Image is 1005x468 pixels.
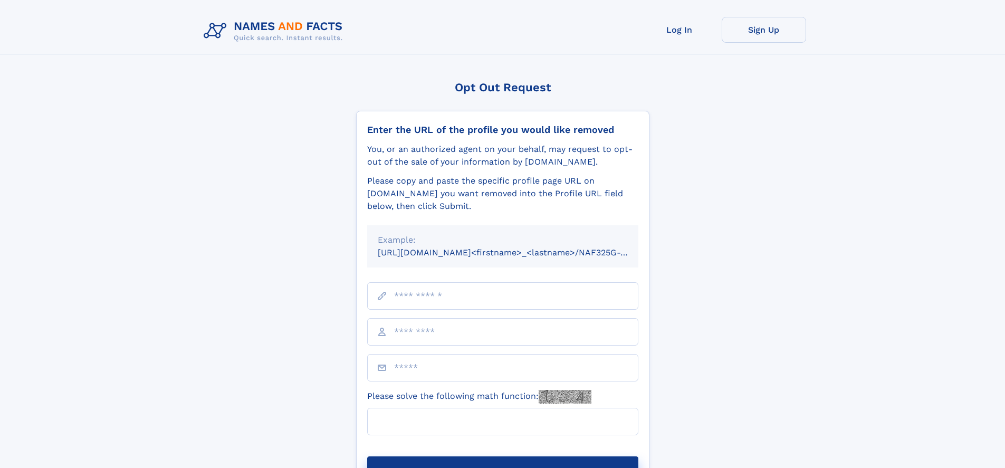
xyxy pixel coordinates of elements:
[378,234,628,246] div: Example:
[722,17,806,43] a: Sign Up
[356,81,649,94] div: Opt Out Request
[367,390,591,404] label: Please solve the following math function:
[199,17,351,45] img: Logo Names and Facts
[378,247,658,257] small: [URL][DOMAIN_NAME]<firstname>_<lastname>/NAF325G-xxxxxxxx
[367,143,638,168] div: You, or an authorized agent on your behalf, may request to opt-out of the sale of your informatio...
[367,124,638,136] div: Enter the URL of the profile you would like removed
[637,17,722,43] a: Log In
[367,175,638,213] div: Please copy and paste the specific profile page URL on [DOMAIN_NAME] you want removed into the Pr...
